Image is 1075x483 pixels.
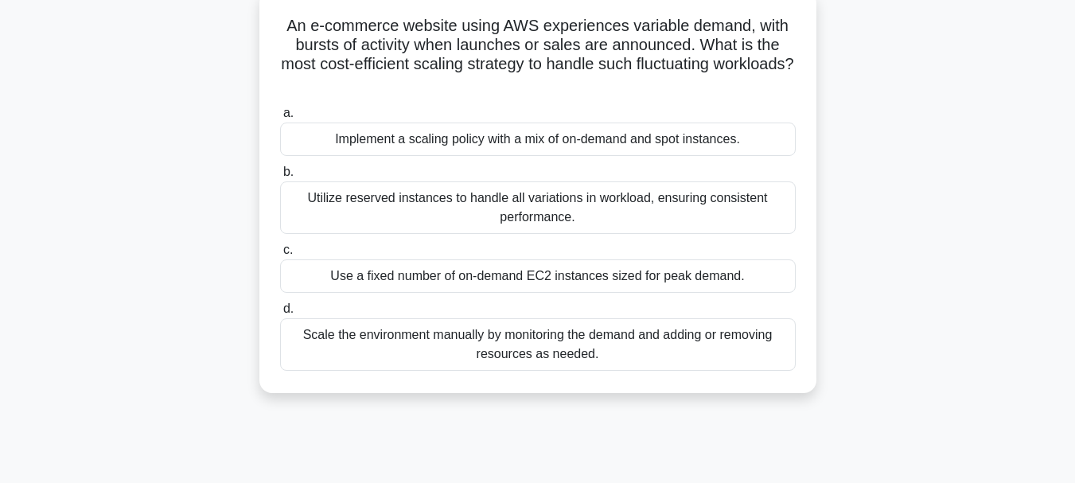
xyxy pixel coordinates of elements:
[280,259,796,293] div: Use a fixed number of on-demand EC2 instances sized for peak demand.
[283,243,293,256] span: c.
[283,106,294,119] span: a.
[280,318,796,371] div: Scale the environment manually by monitoring the demand and adding or removing resources as needed.
[280,123,796,156] div: Implement a scaling policy with a mix of on-demand and spot instances.
[283,302,294,315] span: d.
[280,181,796,234] div: Utilize reserved instances to handle all variations in workload, ensuring consistent performance.
[283,165,294,178] span: b.
[278,16,797,94] h5: An e-commerce website using AWS experiences variable demand, with bursts of activity when launche...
